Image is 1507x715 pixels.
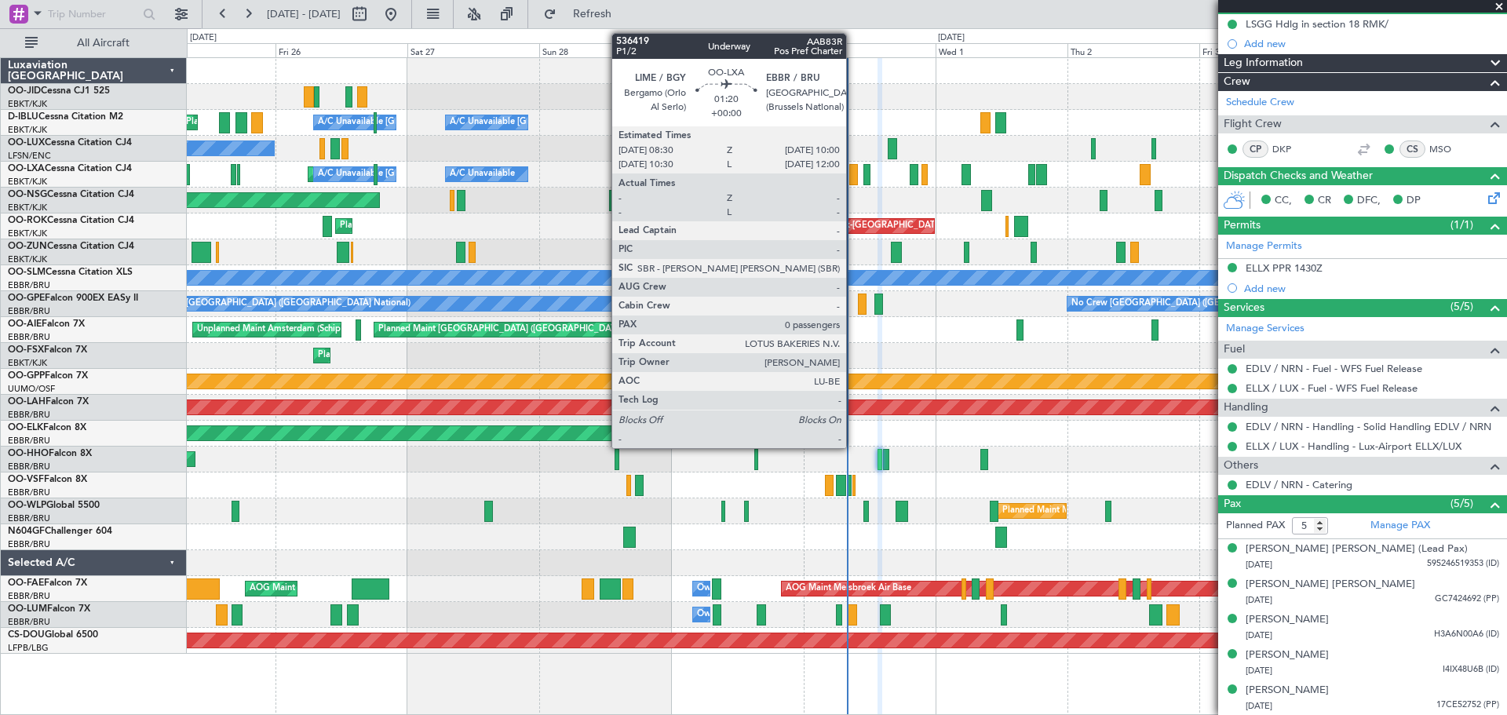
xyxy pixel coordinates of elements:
a: LFSN/ENC [8,150,51,162]
div: [DATE] [938,31,965,45]
div: Mon 29 [671,43,803,57]
div: LSGG Hdlg in section 18 RMK/ [1246,17,1388,31]
a: OO-LXACessna Citation CJ4 [8,164,132,173]
span: OO-FAE [8,578,44,588]
a: OO-FAEFalcon 7X [8,578,87,588]
span: D-IBLU [8,112,38,122]
a: LFPB/LBG [8,642,49,654]
span: OO-FSX [8,345,44,355]
a: Manage Permits [1226,239,1302,254]
a: EBKT/KJK [8,98,47,110]
a: OO-NSGCessna Citation CJ4 [8,190,134,199]
div: A/C Unavailable [GEOGRAPHIC_DATA] ([GEOGRAPHIC_DATA] National) [318,162,610,186]
span: Permits [1224,217,1261,235]
span: OO-SLM [8,268,46,277]
div: Owner Melsbroek Air Base [697,603,804,626]
div: Planned Maint Kortrijk-[GEOGRAPHIC_DATA] [312,162,495,186]
div: AOG Maint [US_STATE] ([GEOGRAPHIC_DATA]) [250,577,440,600]
span: OO-LUX [8,138,45,148]
div: Add new [1244,282,1499,295]
a: EDLV / NRN - Handling - Solid Handling EDLV / NRN [1246,420,1491,433]
a: MSO [1429,142,1465,156]
a: OO-ROKCessna Citation CJ4 [8,216,134,225]
div: [PERSON_NAME] [PERSON_NAME] (Lead Pax) [1246,542,1468,557]
span: OO-LAH [8,397,46,407]
div: Planned Maint Milan (Linate) [1002,499,1115,523]
span: (1/1) [1450,217,1473,233]
span: OO-GPP [8,371,45,381]
a: EBBR/BRU [8,435,50,447]
a: OO-VSFFalcon 8X [8,475,87,484]
span: Dispatch Checks and Weather [1224,167,1373,185]
span: Fuel [1224,341,1245,359]
div: Thu 2 [1067,43,1199,57]
div: AOG Maint Melsbroek Air Base [786,577,911,600]
span: Services [1224,299,1264,317]
a: EBBR/BRU [8,409,50,421]
a: EBBR/BRU [8,331,50,343]
span: OO-NSG [8,190,47,199]
a: ELLX / LUX - Fuel - WFS Fuel Release [1246,381,1418,395]
span: OO-HHO [8,449,49,458]
a: ELLX / LUX - Handling - Lux-Airport ELLX/LUX [1246,440,1461,453]
a: EBKT/KJK [8,202,47,213]
a: OO-ZUNCessna Citation CJ4 [8,242,134,251]
a: D-IBLUCessna Citation M2 [8,112,123,122]
a: Schedule Crew [1226,95,1294,111]
span: [DATE] - [DATE] [267,7,341,21]
a: EBKT/KJK [8,176,47,188]
div: No Crew [GEOGRAPHIC_DATA] ([GEOGRAPHIC_DATA] National) [148,292,411,316]
div: [PERSON_NAME] [PERSON_NAME] [1246,577,1415,593]
div: A/C Unavailable [GEOGRAPHIC_DATA] ([GEOGRAPHIC_DATA] National) [318,111,610,134]
a: EBKT/KJK [8,228,47,239]
input: Trip Number [48,2,138,26]
div: Fri 26 [275,43,407,57]
span: OO-ELK [8,423,43,432]
a: EBBR/BRU [8,487,50,498]
div: Planned Maint Kortrijk-[GEOGRAPHIC_DATA] [318,344,501,367]
span: [DATE] [1246,629,1272,641]
div: Planned Maint Kortrijk-[GEOGRAPHIC_DATA] [713,85,896,108]
span: OO-ZUN [8,242,47,251]
div: Unplanned Maint Amsterdam (Schiphol) [197,318,356,341]
a: OO-LAHFalcon 7X [8,397,89,407]
a: EBBR/BRU [8,513,50,524]
a: OO-HHOFalcon 8X [8,449,92,458]
a: OO-JIDCessna CJ1 525 [8,86,110,96]
span: All Aircraft [41,38,166,49]
span: CS-DOU [8,630,45,640]
button: Refresh [536,2,630,27]
span: GC7424692 (PP) [1435,593,1499,606]
a: EDLV / NRN - Fuel - WFS Fuel Release [1246,362,1422,375]
a: N604GFChallenger 604 [8,527,112,536]
span: I4IX48U6B (ID) [1443,663,1499,677]
a: EBKT/KJK [8,124,47,136]
span: OO-LUM [8,604,47,614]
div: Planned Maint [GEOGRAPHIC_DATA] ([GEOGRAPHIC_DATA]) [378,318,626,341]
div: ELLX PPR 1430Z [1246,261,1323,275]
span: OO-VSF [8,475,44,484]
div: AOG Maint Kortrijk-[GEOGRAPHIC_DATA] [772,214,943,238]
a: EBBR/BRU [8,590,50,602]
span: OO-AIE [8,319,42,329]
span: 595246519353 (ID) [1427,557,1499,571]
div: No Crew [GEOGRAPHIC_DATA] ([GEOGRAPHIC_DATA] National) [1071,292,1334,316]
span: H3A6N00A6 (ID) [1434,628,1499,641]
span: N604GF [8,527,45,536]
button: All Aircraft [17,31,170,56]
div: A/C Unavailable [450,162,515,186]
div: Owner Melsbroek Air Base [697,577,804,600]
div: Fri 3 [1199,43,1331,57]
span: CR [1318,193,1331,209]
div: Sat 27 [407,43,539,57]
a: OO-ELKFalcon 8X [8,423,86,432]
span: [DATE] [1246,700,1272,712]
a: EBBR/BRU [8,616,50,628]
a: OO-WLPGlobal 5500 [8,501,100,510]
a: EBBR/BRU [8,279,50,291]
a: OO-LUMFalcon 7X [8,604,90,614]
a: EBKT/KJK [8,357,47,369]
div: Thu 25 [144,43,275,57]
span: OO-ROK [8,216,47,225]
a: OO-GPPFalcon 7X [8,371,88,381]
